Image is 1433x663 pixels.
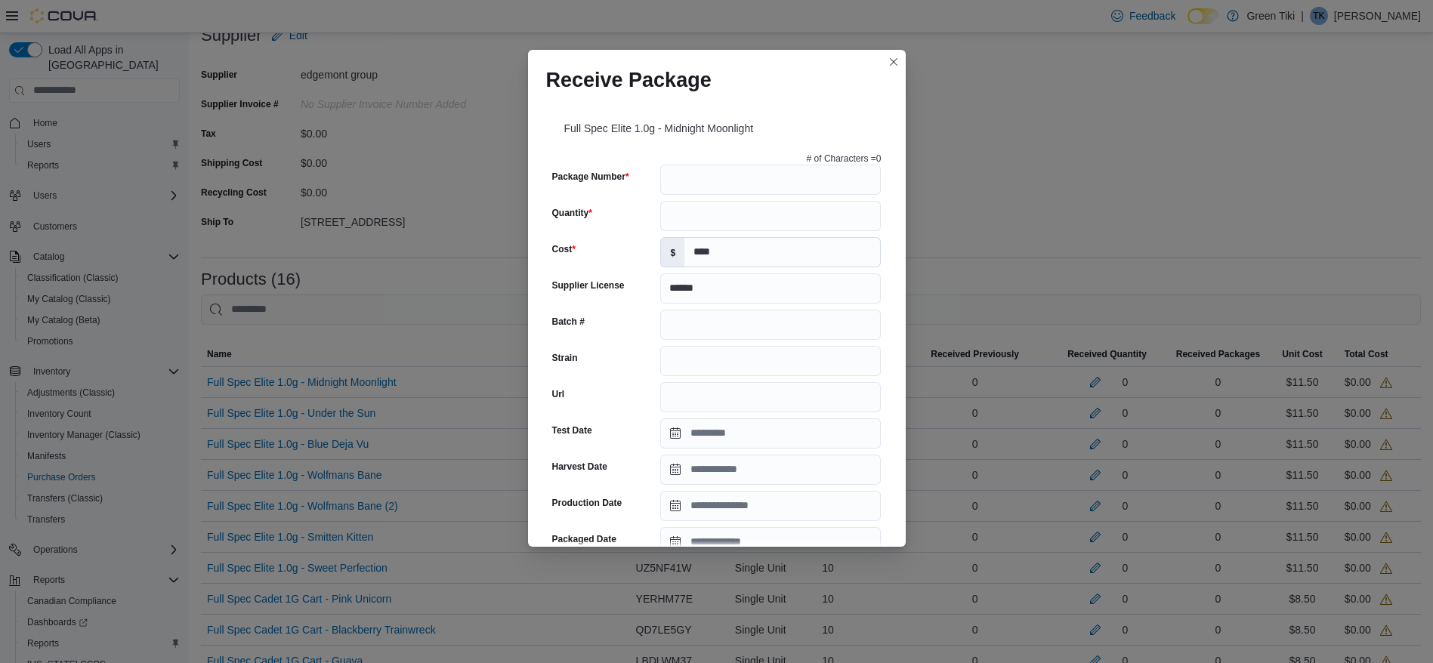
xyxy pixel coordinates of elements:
p: # of Characters = 0 [807,153,882,165]
label: $ [661,238,684,267]
input: Press the down key to open a popover containing a calendar. [660,418,881,449]
label: Strain [552,352,578,364]
label: Packaged Date [552,533,616,545]
label: Production Date [552,497,622,509]
label: Url [552,388,565,400]
label: Quantity [552,207,592,219]
h1: Receive Package [546,68,712,92]
label: Package Number [552,171,629,183]
input: Press the down key to open a popover containing a calendar. [660,527,881,557]
input: Press the down key to open a popover containing a calendar. [660,455,881,485]
div: Full Spec Elite 1.0g - Midnight Moonlight [546,104,888,146]
label: Harvest Date [552,461,607,473]
button: Closes this modal window [885,53,903,71]
label: Test Date [552,424,592,436]
label: Supplier License [552,279,625,291]
label: Batch # [552,316,585,328]
input: Press the down key to open a popover containing a calendar. [660,491,881,521]
label: Cost [552,243,576,255]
